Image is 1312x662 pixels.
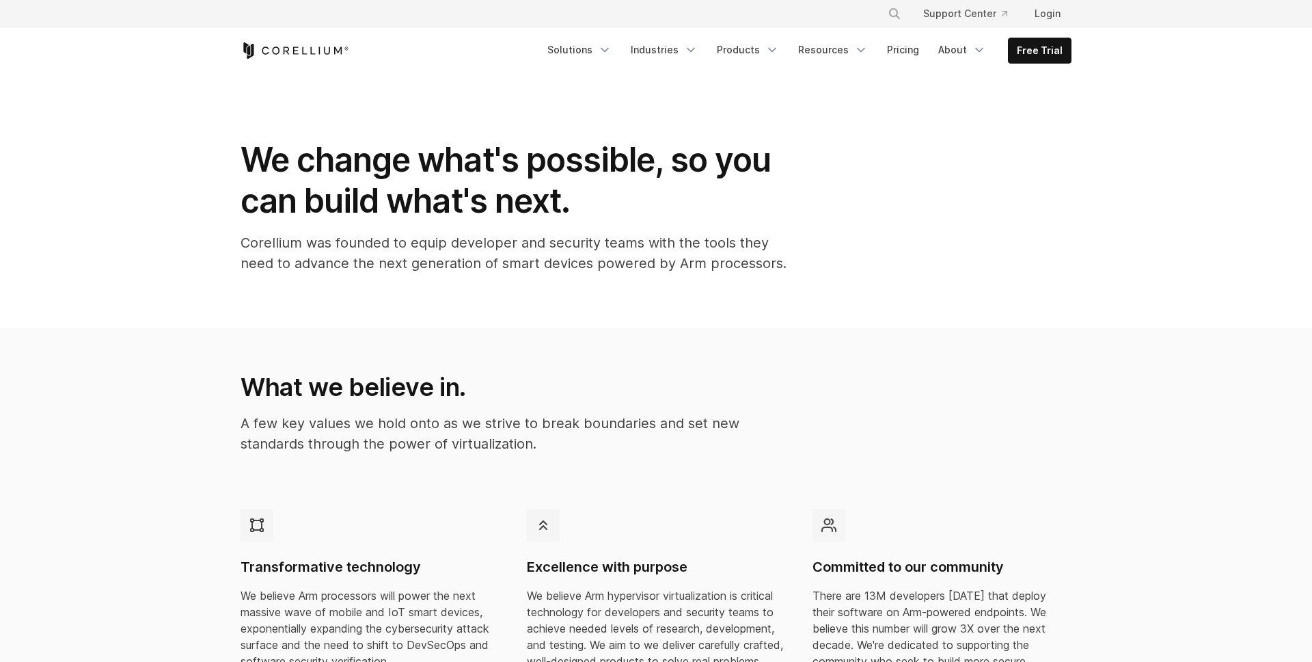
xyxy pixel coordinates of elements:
a: Industries [623,38,706,62]
a: Pricing [879,38,927,62]
div: Navigation Menu [871,1,1071,26]
a: Corellium Home [241,42,349,59]
a: Resources [790,38,876,62]
h1: We change what's possible, so you can build what's next. [241,140,787,222]
a: Solutions [539,38,620,62]
p: Corellium was founded to equip developer and security teams with the tools they need to advance t... [241,233,787,274]
h2: What we believe in. [241,372,785,402]
a: Login [1024,1,1071,26]
a: Products [709,38,787,62]
button: Search [882,1,907,26]
p: A few key values we hold onto as we strive to break boundaries and set new standards through the ... [241,413,785,454]
a: About [930,38,994,62]
a: Support Center [912,1,1018,26]
div: Navigation Menu [539,38,1071,64]
h4: Excellence with purpose [527,558,786,577]
a: Free Trial [1009,38,1071,63]
h4: Committed to our community [812,558,1071,577]
h4: Transformative technology [241,558,500,577]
